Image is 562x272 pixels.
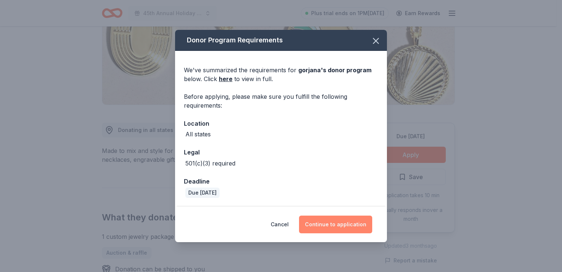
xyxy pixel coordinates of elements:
[184,177,378,186] div: Deadline
[271,216,289,233] button: Cancel
[185,188,220,198] div: Due [DATE]
[185,159,235,168] div: 501(c)(3) required
[184,147,378,157] div: Legal
[175,30,387,51] div: Donor Program Requirements
[184,119,378,128] div: Location
[184,92,378,110] div: Before applying, please make sure you fulfill the following requirements:
[219,74,232,83] a: here
[184,66,378,83] div: We've summarized the requirements for below. Click to view in full.
[298,66,371,74] span: gorjana 's donor program
[185,130,211,139] div: All states
[299,216,372,233] button: Continue to application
